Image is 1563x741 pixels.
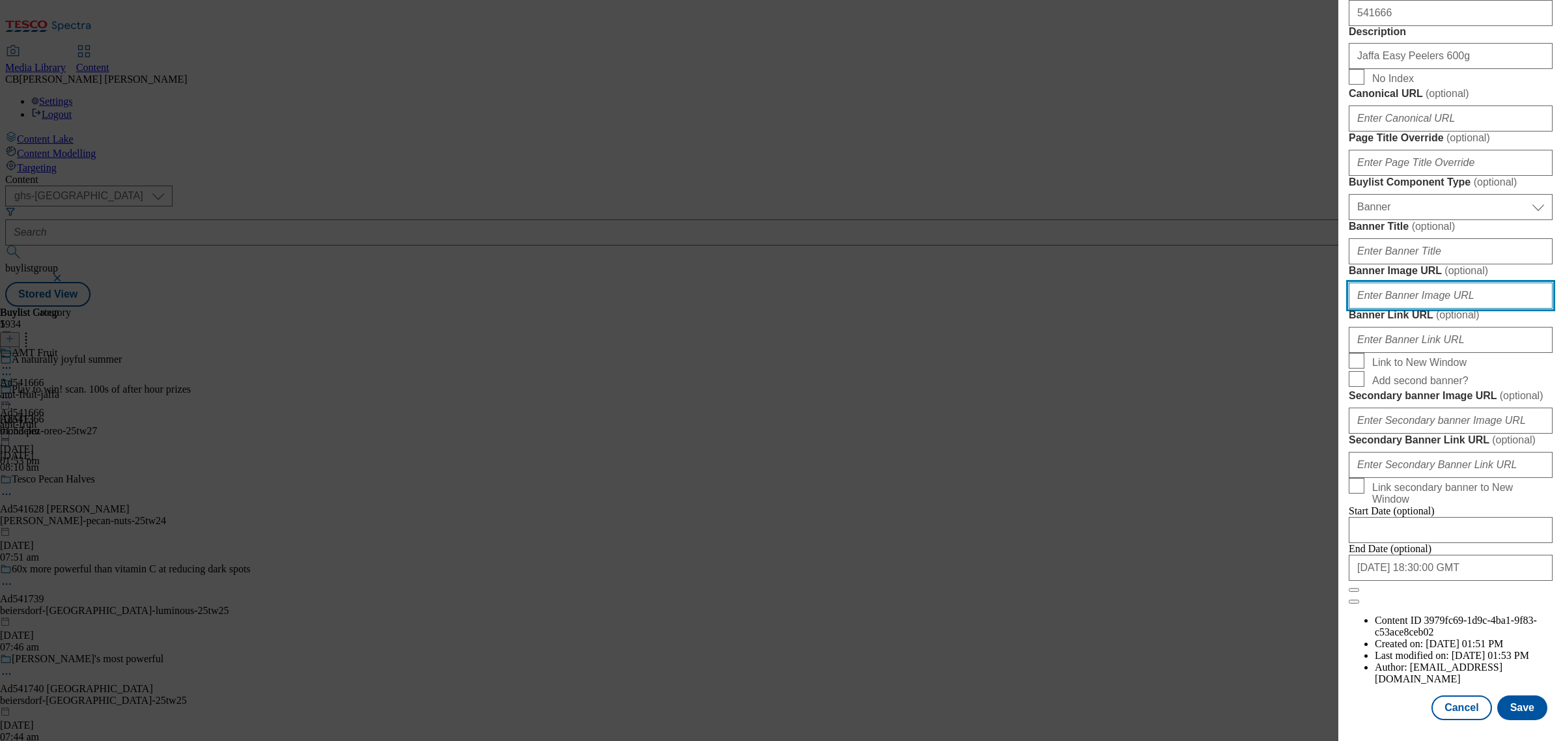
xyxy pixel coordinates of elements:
[1349,283,1553,309] input: Enter Banner Image URL
[1446,132,1490,143] span: ( optional )
[1444,265,1488,276] span: ( optional )
[1431,695,1491,720] button: Cancel
[1349,588,1359,592] button: Close
[1349,505,1435,516] span: Start Date (optional)
[1375,662,1502,684] span: [EMAIL_ADDRESS][DOMAIN_NAME]
[1375,615,1537,637] span: 3979fc69-1d9c-4ba1-9f83-c53ace8ceb02
[1349,87,1553,100] label: Canonical URL
[1412,221,1456,232] span: ( optional )
[1349,543,1431,554] span: End Date (optional)
[1349,238,1553,264] input: Enter Banner Title
[1349,264,1553,277] label: Banner Image URL
[1349,176,1553,189] label: Buylist Component Type
[1375,650,1553,662] li: Last modified on:
[1349,105,1553,132] input: Enter Canonical URL
[1452,650,1529,661] span: [DATE] 01:53 PM
[1349,389,1553,402] label: Secondary banner Image URL
[1375,638,1553,650] li: Created on:
[1375,615,1553,638] li: Content ID
[1372,73,1414,85] span: No Index
[1349,132,1553,145] label: Page Title Override
[1372,357,1467,369] span: Link to New Window
[1426,88,1469,99] span: ( optional )
[1497,695,1547,720] button: Save
[1474,176,1517,188] span: ( optional )
[1436,309,1480,320] span: ( optional )
[1349,150,1553,176] input: Enter Page Title Override
[1349,309,1553,322] label: Banner Link URL
[1372,375,1469,387] span: Add second banner?
[1349,26,1553,38] label: Description
[1349,327,1553,353] input: Enter Banner Link URL
[1349,220,1553,233] label: Banner Title
[1349,517,1553,543] input: Enter Date
[1500,390,1543,401] span: ( optional )
[1492,434,1536,445] span: ( optional )
[1372,482,1547,505] span: Link secondary banner to New Window
[1349,43,1553,69] input: Enter Description
[1349,555,1553,581] input: Enter Date
[1426,638,1503,649] span: [DATE] 01:51 PM
[1349,452,1553,478] input: Enter Secondary Banner Link URL
[1349,408,1553,434] input: Enter Secondary banner Image URL
[1375,662,1553,685] li: Author:
[1349,434,1553,447] label: Secondary Banner Link URL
